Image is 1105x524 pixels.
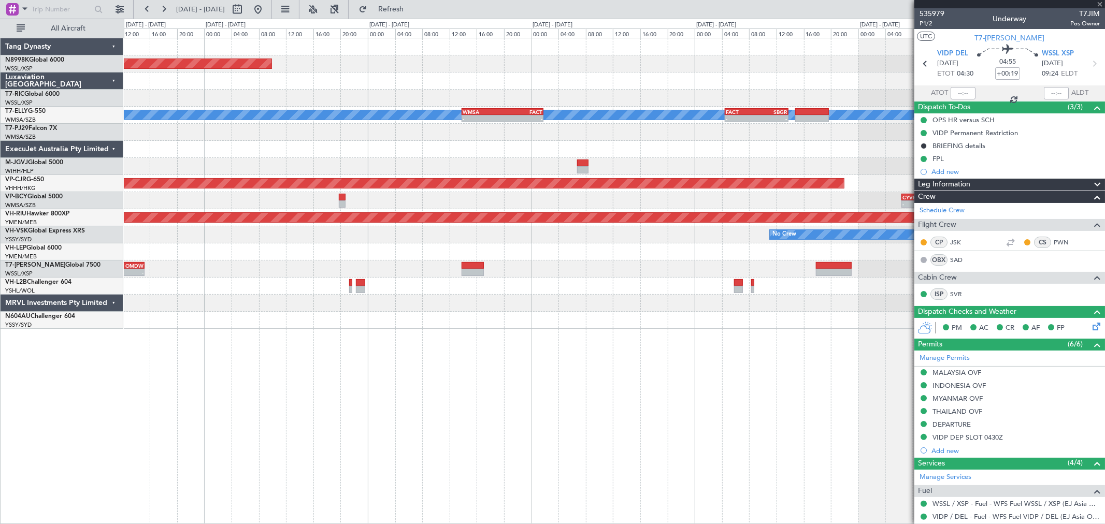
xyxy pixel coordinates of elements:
span: P1/2 [920,19,944,28]
div: VIDP Permanent Restriction [932,128,1018,137]
button: All Aircraft [11,20,112,37]
div: INDONESIA OVF [932,381,986,390]
a: VH-L2BChallenger 604 [5,279,71,285]
span: 09:24 [1042,69,1058,79]
div: 16:00 [804,28,831,38]
a: VP-BCYGlobal 5000 [5,194,63,200]
span: AC [979,323,988,333]
span: Refresh [369,6,413,13]
div: WMSA [463,109,503,115]
a: WIHH/HLP [5,167,34,175]
span: ELDT [1061,69,1078,79]
div: 08:00 [749,28,777,38]
span: [DATE] [1042,59,1063,69]
span: T7-ELLY [5,108,28,114]
div: SBGR [756,109,787,115]
span: M-JGVJ [5,159,28,166]
div: [DATE] - [DATE] [126,21,166,30]
div: 08:00 [259,28,286,38]
a: YSSY/SYD [5,321,32,329]
span: ETOT [937,69,954,79]
span: ATOT [931,88,948,98]
span: VH-LEP [5,245,26,251]
div: 00:00 [532,28,559,38]
a: Manage Services [920,472,971,483]
div: - [902,201,935,207]
div: [DATE] - [DATE] [533,21,573,30]
a: WSSL/XSP [5,99,33,107]
div: - [503,115,542,122]
input: Trip Number [32,2,91,17]
a: VIDP / DEL - Fuel - WFS Fuel VIDP / DEL (EJ Asia Only) [932,512,1100,521]
div: 12:00 [613,28,640,38]
a: SVR [950,289,973,299]
div: 16:00 [477,28,504,38]
div: 16:00 [640,28,668,38]
div: 08:00 [913,28,940,38]
div: 20:00 [668,28,695,38]
a: SAD [950,255,973,265]
a: M-JGVJGlobal 5000 [5,159,63,166]
a: WMSA/SZB [5,116,36,124]
div: [DATE] - [DATE] [206,21,246,30]
span: VP-CJR [5,177,26,183]
span: AF [1031,323,1040,333]
div: 04:00 [395,28,423,38]
a: N8998KGlobal 6000 [5,57,64,63]
a: T7-[PERSON_NAME]Global 7500 [5,262,101,268]
span: Dispatch Checks and Weather [918,306,1016,318]
div: THAILAND OVF [932,407,982,416]
a: VHHH/HKG [5,184,36,192]
a: YSHL/WOL [5,287,35,295]
div: 16:00 [150,28,177,38]
div: 20:00 [340,28,368,38]
span: N8998K [5,57,29,63]
a: N604AUChallenger 604 [5,313,75,319]
button: UTC [917,32,935,41]
a: PWN [1054,238,1077,247]
a: YMEN/MEB [5,253,37,260]
div: - [122,269,143,275]
a: YSSY/SYD [5,236,32,243]
div: MYANMAR OVF [932,394,983,403]
span: Cabin Crew [918,272,957,284]
div: 04:00 [558,28,586,38]
span: All Aircraft [27,25,109,32]
div: 04:00 [885,28,913,38]
div: Add new [931,167,1100,176]
button: Refresh [354,1,416,18]
div: CS [1034,237,1051,248]
span: Dispatch To-Dos [918,101,970,113]
div: 00:00 [858,28,886,38]
span: 535979 [920,8,944,19]
span: Flight Crew [918,219,956,231]
a: VP-CJRG-650 [5,177,44,183]
span: T7-[PERSON_NAME] [5,262,65,268]
span: T7JIM [1070,8,1100,19]
div: - [756,115,787,122]
span: FP [1057,323,1065,333]
a: VH-LEPGlobal 6000 [5,245,62,251]
div: [DATE] - [DATE] [369,21,409,30]
div: 20:00 [504,28,532,38]
span: T7-[PERSON_NAME] [975,33,1045,43]
span: [DATE] [937,59,958,69]
span: VIDP DEL [937,49,968,59]
span: WSSL XSP [1042,49,1074,59]
span: ALDT [1071,88,1088,98]
div: 04:00 [722,28,750,38]
a: VH-RIUHawker 800XP [5,211,69,217]
div: FACT [726,109,756,115]
a: YMEN/MEB [5,219,37,226]
span: T7-PJ29 [5,125,28,132]
span: CR [1006,323,1014,333]
a: WSSL / XSP - Fuel - WFS Fuel WSSL / XSP (EJ Asia Only) [932,499,1100,508]
span: Fuel [918,485,932,497]
div: - [726,115,756,122]
div: 12:00 [777,28,804,38]
a: Manage Permits [920,353,970,363]
div: 12:00 [450,28,477,38]
span: PM [952,323,962,333]
div: VIDP DEP SLOT 0430Z [932,433,1003,442]
a: T7-ELLYG-550 [5,108,46,114]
